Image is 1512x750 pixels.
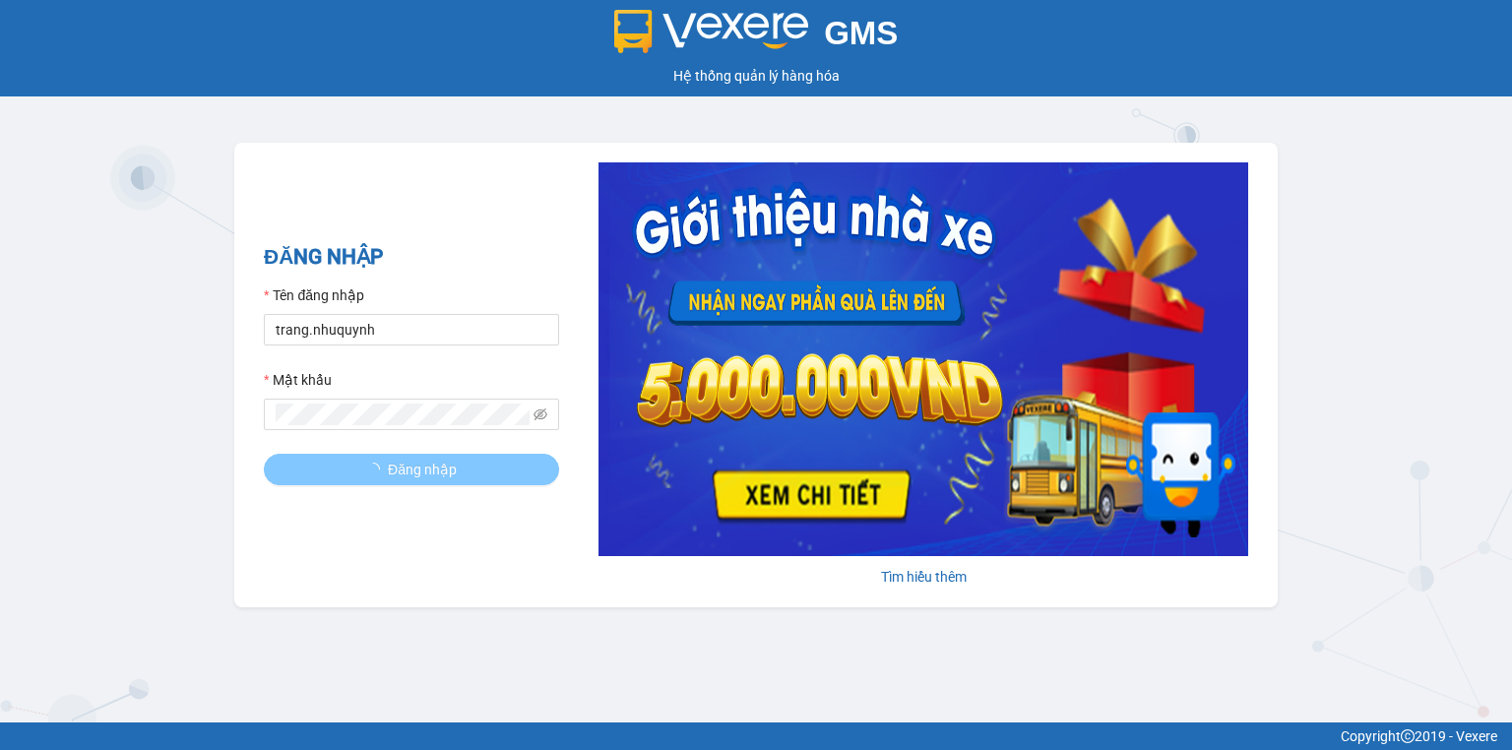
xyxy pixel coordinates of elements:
[614,10,809,53] img: logo 2
[614,30,899,45] a: GMS
[1401,729,1415,743] span: copyright
[15,725,1497,747] div: Copyright 2019 - Vexere
[264,454,559,485] button: Đăng nhập
[264,284,364,306] label: Tên đăng nhập
[366,463,388,476] span: loading
[598,566,1248,588] div: Tìm hiểu thêm
[534,407,547,421] span: eye-invisible
[264,369,332,391] label: Mật khẩu
[276,404,530,425] input: Mật khẩu
[598,162,1248,556] img: banner-0
[824,15,898,51] span: GMS
[264,314,559,345] input: Tên đăng nhập
[388,459,457,480] span: Đăng nhập
[5,65,1507,87] div: Hệ thống quản lý hàng hóa
[264,241,559,274] h2: ĐĂNG NHẬP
